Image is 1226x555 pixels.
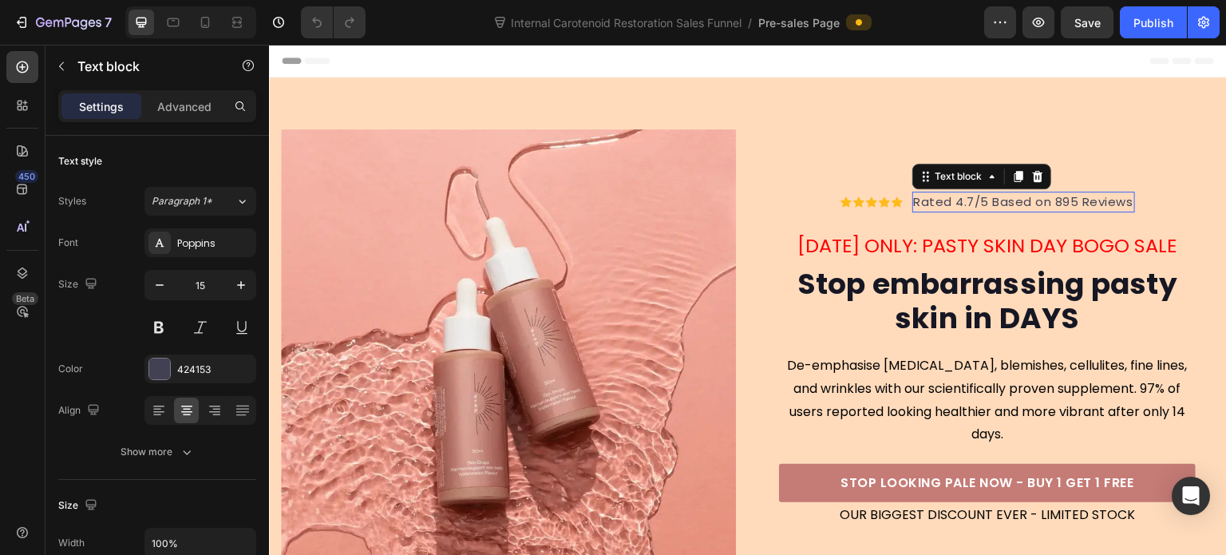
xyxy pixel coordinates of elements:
iframe: Design area [269,45,1226,555]
p: STOP LOOKING PALE NOW - BUY 1 GET 1 FREE [572,429,865,448]
button: 7 [6,6,119,38]
p: Settings [79,98,124,115]
p: OUR BIGGEST DISCOUNT EVER - LIMITED STOCK [571,459,866,482]
span: / [748,14,752,31]
span: Paragraph 1* [152,194,212,208]
div: Styles [58,194,86,208]
div: Beta [12,292,38,305]
div: Undo/Redo [301,6,366,38]
p: De-emphasise [MEDICAL_DATA], blemishes, cellulites, fine lines, and wrinkles with our scientifica... [512,310,925,402]
div: Open Intercom Messenger [1172,477,1210,515]
div: Size [58,495,101,517]
div: Size [58,274,101,295]
div: Publish [1133,14,1173,31]
p: Advanced [157,98,212,115]
p: Rated 4.7/5 Based on 895 Reviews [645,149,864,167]
span: Save [1074,16,1101,30]
button: Paragraph 1* [144,187,256,216]
div: Text block [663,125,717,139]
button: Publish [1120,6,1187,38]
div: Align [58,400,103,422]
a: STOP LOOKING PALE NOW - BUY 1 GET 1 FREE [510,419,927,458]
div: 424153 [177,363,252,377]
span: Internal Carotenoid Restoration Sales Funnel [508,14,745,31]
img: gempages_567963846870827941-b0e461e9-146d-4dab-b2e0-e16feea32980.webp [12,85,467,540]
button: Show more [58,438,256,466]
div: Poppins [177,236,252,251]
div: Font [58,236,78,250]
div: Show more [121,444,195,460]
div: Color [58,362,83,376]
p: [DATE] ONLY: PASTY SKIN DAY BOGO SALE [512,184,925,218]
p: Text block [77,57,213,76]
span: Pre-sales Page [758,14,840,31]
div: Text style [58,154,102,168]
button: Save [1061,6,1113,38]
p: 7 [105,13,112,32]
h2: Stop embarrassing pasty skin in DAYS [510,220,927,292]
div: Width [58,536,85,550]
div: 450 [15,170,38,183]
